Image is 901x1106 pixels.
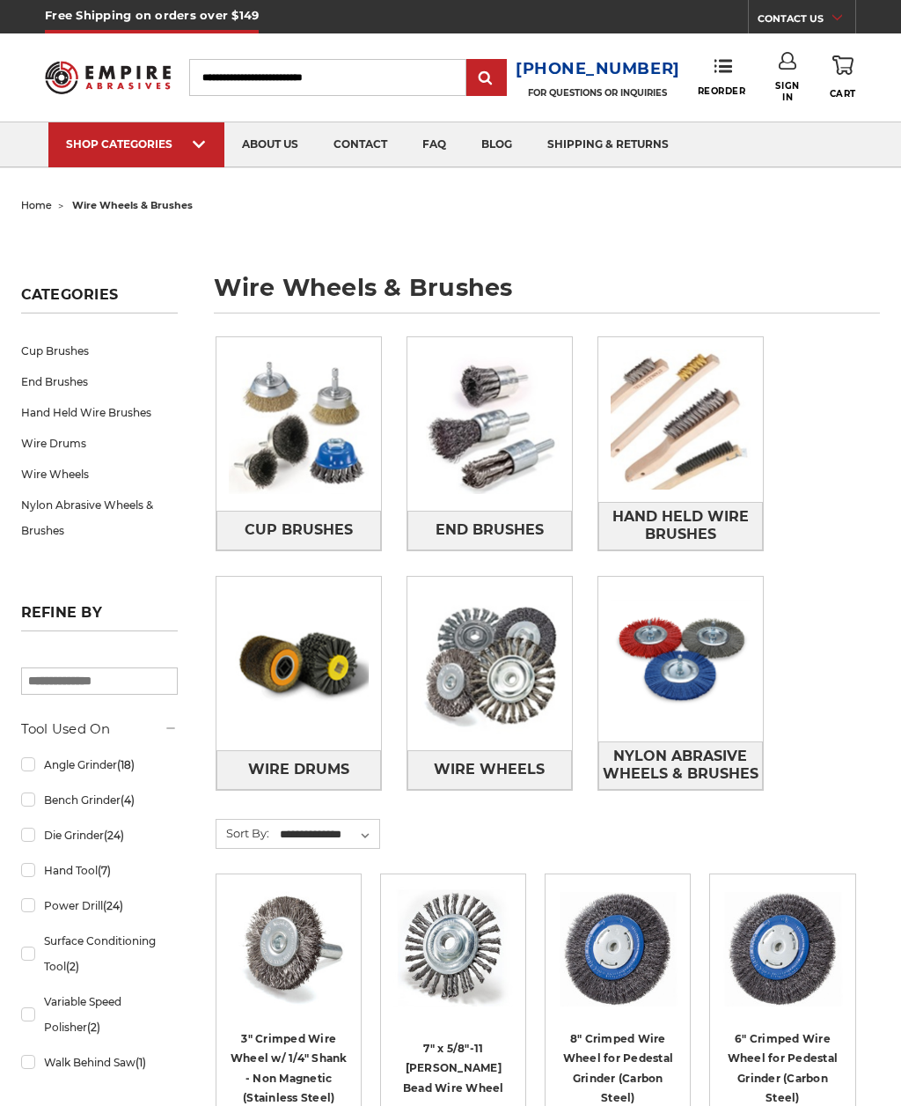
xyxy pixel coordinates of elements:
[21,286,179,313] h5: Categories
[405,122,464,167] a: faq
[21,604,179,631] h5: Refine by
[136,1056,146,1069] span: (1)
[598,502,763,550] a: Hand Held Wire Brushes
[216,581,381,746] img: Wire Drums
[245,515,353,545] span: Cup Brushes
[45,53,170,102] img: Empire Abrasives
[530,122,686,167] a: shipping & returns
[598,337,763,502] img: Hand Held Wire Brushes
[403,1042,504,1095] a: 7" x 5/8"-11 [PERSON_NAME] Bead Wire Wheel
[229,887,348,1006] img: Crimped Wire Wheel with Shank Non Magnetic
[21,925,179,982] a: Surface Conditioning Tool
[21,719,179,740] h5: Tool Used On
[758,9,855,33] a: CONTACT US
[393,887,513,1006] img: 7" x 5/8"-11 Stringer Bead Wire Wheel
[21,490,179,546] a: Nylon Abrasive Wheels & Brushes
[516,87,680,99] p: FOR QUESTIONS OR INQUIRIES
[216,820,269,846] label: Sort By:
[464,122,530,167] a: blog
[21,335,179,366] a: Cup Brushes
[66,960,79,973] span: (2)
[316,122,405,167] a: contact
[722,892,842,1006] img: 6" Crimped Wire Wheel for Pedestal Grinder
[277,822,379,848] select: Sort By:
[21,986,179,1043] a: Variable Speed Polisher
[98,864,111,877] span: (7)
[598,741,763,790] a: Nylon Abrasive Wheels & Brushes
[598,577,763,741] img: Nylon Abrasive Wheels & Brushes
[72,199,193,211] span: wire wheels & brushes
[599,502,762,549] span: Hand Held Wire Brushes
[117,758,135,771] span: (18)
[248,755,349,785] span: Wire Drums
[21,397,179,428] a: Hand Held Wire Brushes
[407,750,572,790] a: Wire Wheels
[728,1032,839,1105] a: 6" Crimped Wire Wheel for Pedestal Grinder (Carbon Steel)
[563,1032,674,1105] a: 8" Crimped Wire Wheel for Pedestal Grinder (Carbon Steel)
[558,892,678,1006] img: 8" Crimped Wire Wheel for Pedestal Grinder
[698,85,746,97] span: Reorder
[434,755,545,785] span: Wire Wheels
[436,515,544,545] span: End Brushes
[216,750,381,790] a: Wire Drums
[231,1032,348,1105] a: 3" Crimped Wire Wheel w/ 1/4" Shank - Non Magnetic (Stainless Steel)
[21,855,179,886] a: Hand Tool
[516,56,680,82] a: [PHONE_NUMBER]
[21,749,179,780] a: Angle Grinder
[21,785,179,815] a: Bench Grinder
[830,88,856,100] span: Cart
[214,276,880,313] h1: wire wheels & brushes
[66,137,207,151] div: SHOP CATEGORIES
[558,887,678,1006] a: 8" Crimped Wire Wheel for Pedestal Grinder
[698,58,746,96] a: Reorder
[103,899,123,912] span: (24)
[407,511,572,550] a: End Brushes
[599,741,762,789] span: Nylon Abrasive Wheels & Brushes
[224,122,316,167] a: about us
[21,366,179,397] a: End Brushes
[21,820,179,851] a: Die Grinder
[407,581,572,746] img: Wire Wheels
[830,52,856,102] a: Cart
[104,829,124,842] span: (24)
[21,459,179,490] a: Wire Wheels
[121,793,135,807] span: (4)
[21,1047,179,1078] a: Walk Behind Saw
[769,80,806,103] span: Sign In
[469,61,504,96] input: Submit
[21,428,179,459] a: Wire Drums
[216,511,381,550] a: Cup Brushes
[722,887,842,1006] a: 6" Crimped Wire Wheel for Pedestal Grinder
[216,342,381,506] img: Cup Brushes
[407,342,572,506] img: End Brushes
[87,1021,100,1034] span: (2)
[21,199,52,211] a: home
[21,890,179,921] a: Power Drill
